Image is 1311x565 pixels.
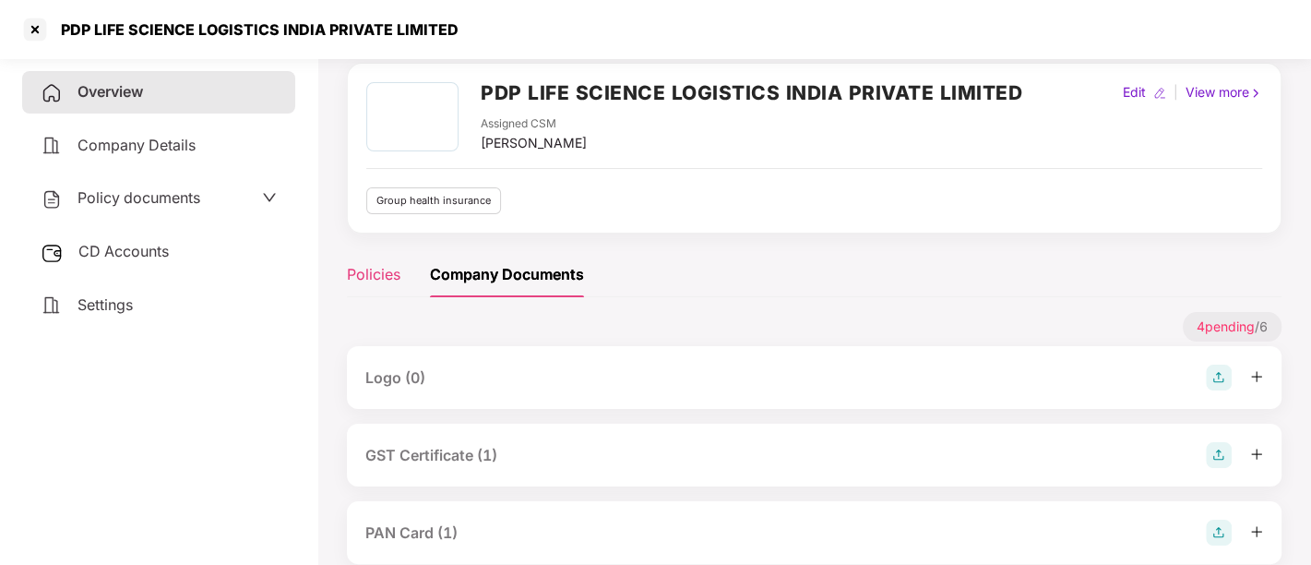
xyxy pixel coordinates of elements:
div: Group health insurance [366,187,501,214]
span: plus [1250,525,1263,538]
span: 4 pending [1197,319,1255,334]
div: Company Documents [430,263,584,286]
img: svg+xml;base64,PHN2ZyB4bWxucz0iaHR0cDovL3d3dy53My5vcmcvMjAwMC9zdmciIHdpZHRoPSIyNCIgaGVpZ2h0PSIyNC... [41,82,63,104]
span: Settings [77,295,133,314]
span: plus [1250,370,1263,383]
div: PDP LIFE SCIENCE LOGISTICS INDIA PRIVATE LIMITED [50,20,459,39]
img: editIcon [1153,87,1166,100]
span: Overview [77,82,143,101]
img: svg+xml;base64,PHN2ZyB4bWxucz0iaHR0cDovL3d3dy53My5vcmcvMjAwMC9zdmciIHdpZHRoPSIyOCIgaGVpZ2h0PSIyOC... [1206,365,1232,391]
img: svg+xml;base64,PHN2ZyB4bWxucz0iaHR0cDovL3d3dy53My5vcmcvMjAwMC9zdmciIHdpZHRoPSIyNCIgaGVpZ2h0PSIyNC... [41,295,63,317]
img: rightIcon [1249,87,1262,100]
span: down [262,190,277,205]
div: View more [1182,82,1266,102]
span: CD Accounts [78,242,169,260]
div: PAN Card (1) [365,522,458,545]
div: [PERSON_NAME] [481,133,587,153]
span: Policy documents [77,188,200,207]
div: | [1170,82,1182,102]
img: svg+xml;base64,PHN2ZyB4bWxucz0iaHR0cDovL3d3dy53My5vcmcvMjAwMC9zdmciIHdpZHRoPSIyOCIgaGVpZ2h0PSIyOC... [1206,520,1232,546]
img: svg+xml;base64,PHN2ZyB3aWR0aD0iMjUiIGhlaWdodD0iMjQiIHZpZXdCb3g9IjAgMCAyNSAyNCIgZmlsbD0ibm9uZSIgeG... [41,242,64,264]
img: svg+xml;base64,PHN2ZyB4bWxucz0iaHR0cDovL3d3dy53My5vcmcvMjAwMC9zdmciIHdpZHRoPSIyNCIgaGVpZ2h0PSIyNC... [41,135,63,157]
div: Assigned CSM [481,115,587,133]
div: Logo (0) [365,367,425,390]
img: svg+xml;base64,PHN2ZyB4bWxucz0iaHR0cDovL3d3dy53My5vcmcvMjAwMC9zdmciIHdpZHRoPSIyOCIgaGVpZ2h0PSIyOC... [1206,442,1232,468]
p: / 6 [1183,312,1281,342]
span: plus [1250,448,1263,461]
h2: PDP LIFE SCIENCE LOGISTICS INDIA PRIVATE LIMITED [481,78,1022,108]
div: GST Certificate (1) [365,444,497,467]
div: Edit [1119,82,1150,102]
span: Company Details [77,136,196,154]
div: Policies [347,263,400,286]
img: svg+xml;base64,PHN2ZyB4bWxucz0iaHR0cDovL3d3dy53My5vcmcvMjAwMC9zdmciIHdpZHRoPSIyNCIgaGVpZ2h0PSIyNC... [41,188,63,210]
